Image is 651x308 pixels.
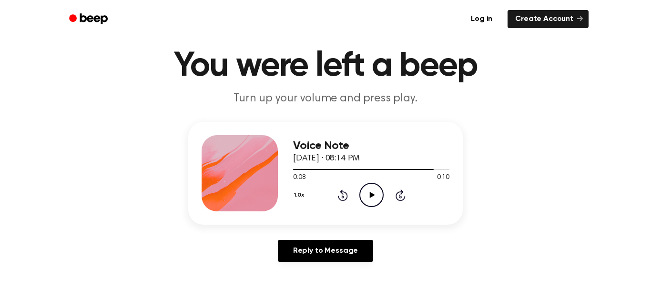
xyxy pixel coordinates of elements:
span: 0:08 [293,173,305,183]
a: Beep [62,10,116,29]
a: Log in [461,8,502,30]
a: Create Account [508,10,589,28]
a: Reply to Message [278,240,373,262]
button: 1.0x [293,187,307,203]
h1: You were left a beep [81,49,570,83]
h3: Voice Note [293,139,449,152]
p: Turn up your volume and press play. [142,91,509,107]
span: 0:10 [437,173,449,183]
span: [DATE] · 08:14 PM [293,154,360,163]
